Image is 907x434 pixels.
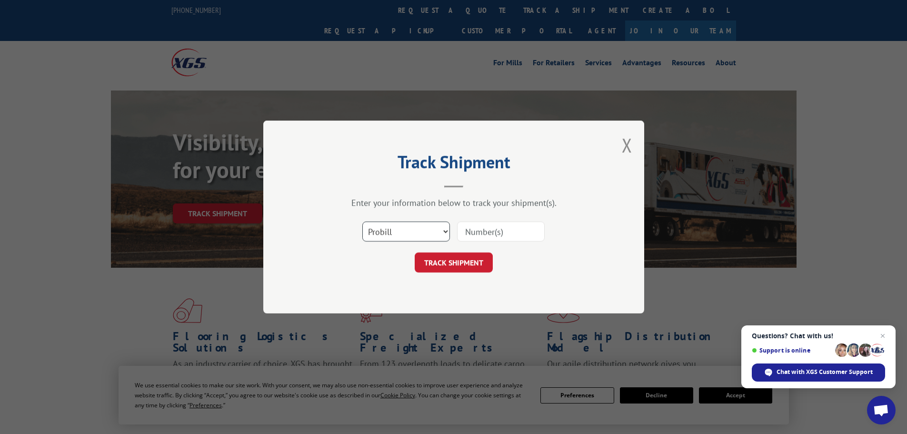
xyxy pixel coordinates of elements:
[867,396,896,424] a: Open chat
[622,132,632,158] button: Close modal
[415,252,493,273] button: TRACK SHIPMENT
[752,347,832,354] span: Support is online
[311,155,597,173] h2: Track Shipment
[777,368,873,376] span: Chat with XGS Customer Support
[752,332,885,340] span: Questions? Chat with us!
[457,222,545,242] input: Number(s)
[752,363,885,382] span: Chat with XGS Customer Support
[311,197,597,208] div: Enter your information below to track your shipment(s).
